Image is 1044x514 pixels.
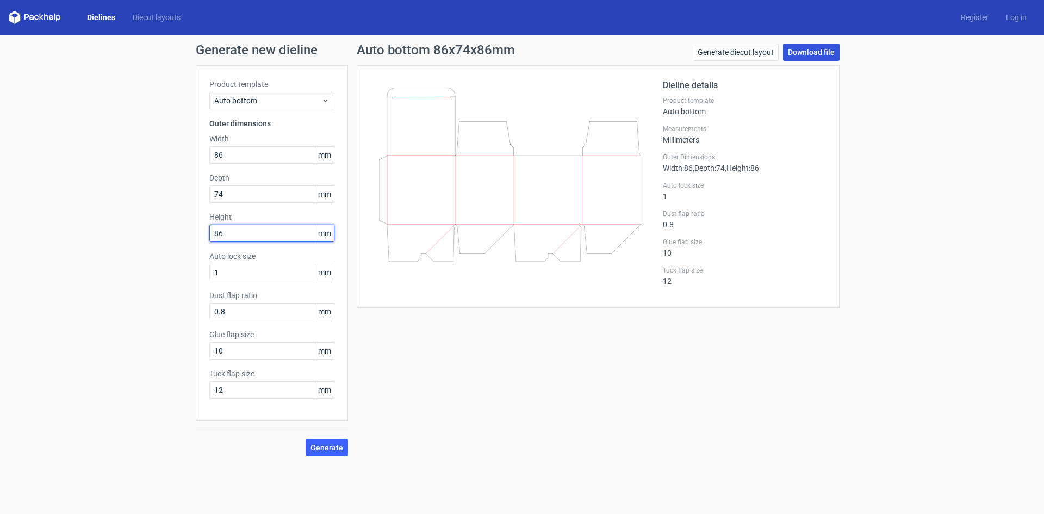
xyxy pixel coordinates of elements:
[663,181,826,190] label: Auto lock size
[315,147,334,163] span: mm
[663,238,826,257] div: 10
[209,172,334,183] label: Depth
[693,164,725,172] span: , Depth : 74
[209,329,334,340] label: Glue flap size
[663,238,826,246] label: Glue flap size
[663,181,826,201] div: 1
[315,304,334,320] span: mm
[783,44,840,61] a: Download file
[693,44,779,61] a: Generate diecut layout
[952,12,997,23] a: Register
[663,125,826,144] div: Millimeters
[663,209,826,229] div: 0.8
[315,264,334,281] span: mm
[663,125,826,133] label: Measurements
[209,251,334,262] label: Auto lock size
[357,44,515,57] h1: Auto bottom 86x74x86mm
[196,44,848,57] h1: Generate new dieline
[315,343,334,359] span: mm
[663,209,826,218] label: Dust flap ratio
[78,12,124,23] a: Dielines
[209,79,334,90] label: Product template
[663,96,826,105] label: Product template
[209,290,334,301] label: Dust flap ratio
[209,133,334,144] label: Width
[315,225,334,241] span: mm
[310,444,343,451] span: Generate
[214,95,321,106] span: Auto bottom
[663,266,826,275] label: Tuck flap size
[124,12,189,23] a: Diecut layouts
[306,439,348,456] button: Generate
[209,118,334,129] h3: Outer dimensions
[209,212,334,222] label: Height
[663,266,826,286] div: 12
[663,153,826,162] label: Outer Dimensions
[315,186,334,202] span: mm
[725,164,759,172] span: , Height : 86
[997,12,1035,23] a: Log in
[663,164,693,172] span: Width : 86
[663,79,826,92] h2: Dieline details
[209,368,334,379] label: Tuck flap size
[315,382,334,398] span: mm
[663,96,826,116] div: Auto bottom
